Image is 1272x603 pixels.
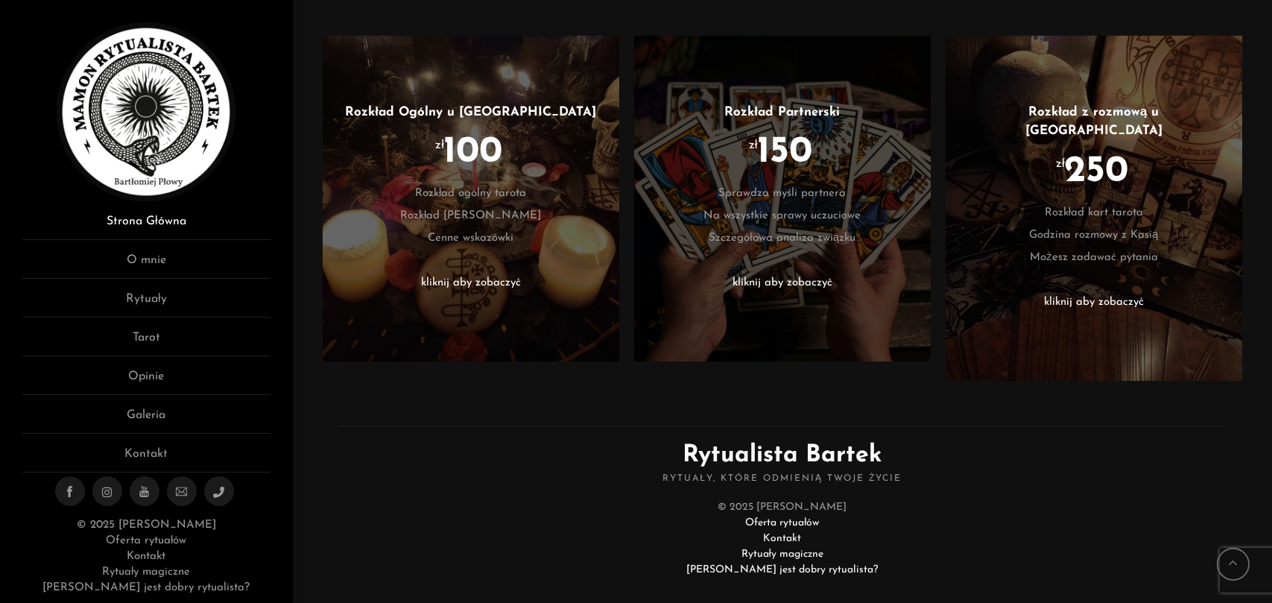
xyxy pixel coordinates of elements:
[686,564,878,575] a: [PERSON_NAME] jest dobry rytualista?
[757,145,812,160] span: 150
[745,517,819,528] a: Oferta rytuałów
[102,566,190,578] a: Rytuały magiczne
[127,551,165,562] a: Kontakt
[724,106,840,119] a: Rozkład Partnerski
[1064,164,1128,180] span: 250
[345,205,597,227] li: Rozkład [PERSON_NAME]
[338,426,1227,485] h2: Rytualista Bartek
[22,251,270,279] a: O mnie
[22,445,270,473] a: Kontakt
[656,272,908,294] li: kliknij aby zobaczyć
[42,582,250,593] a: [PERSON_NAME] jest dobry rytualista?
[106,535,186,546] a: Oferta rytuałów
[22,367,270,395] a: Opinie
[443,145,502,160] span: 100
[968,224,1220,247] li: Godzina rozmowy z Kasią
[1056,157,1065,170] sup: zł
[656,183,908,205] li: Sprawdza myśli partnera
[345,227,597,250] li: Cenne wskazówki
[22,406,270,434] a: Galeria
[22,212,270,240] a: Strona Główna
[763,533,801,544] a: Kontakt
[338,473,1227,485] span: Rytuały, które odmienią Twoje życie
[749,139,758,151] sup: zł
[656,205,908,227] li: Na wszystkie sprawy uczuciowe
[656,227,908,250] li: Szczegółowa analiza związku
[435,139,444,151] sup: zł
[22,290,270,318] a: Rytuały
[968,202,1220,224] li: Rozkład kart tarota
[22,329,270,356] a: Tarot
[968,291,1220,314] li: kliknij aby zobaczyć
[345,272,597,294] li: kliknij aby zobaczyć
[1025,106,1162,138] a: Rozkład z rozmową u [GEOGRAPHIC_DATA]
[57,22,235,201] img: Rytualista Bartek
[968,247,1220,269] li: Możesz zadawać pytania
[741,549,823,560] a: Rytuały magiczne
[338,499,1227,578] div: © 2025 [PERSON_NAME]
[345,183,597,205] li: Rozkład ogólny tarota
[345,106,596,119] a: Rozkład Ogólny u [GEOGRAPHIC_DATA]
